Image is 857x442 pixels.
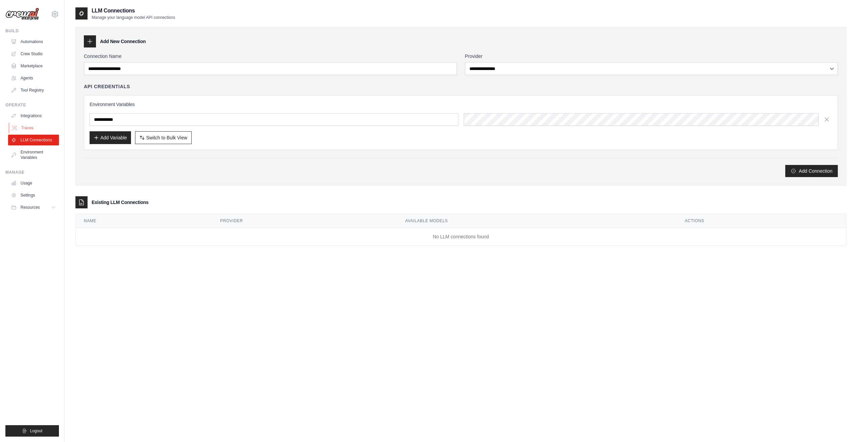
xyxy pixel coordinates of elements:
[8,110,59,121] a: Integrations
[146,134,187,141] span: Switch to Bulk View
[677,214,846,228] th: Actions
[84,83,130,90] h4: API Credentials
[92,7,175,15] h2: LLM Connections
[84,53,457,60] label: Connection Name
[5,8,39,21] img: Logo
[8,135,59,145] a: LLM Connections
[5,28,59,34] div: Build
[8,190,59,201] a: Settings
[92,199,149,206] h3: Existing LLM Connections
[5,102,59,108] div: Operate
[8,73,59,83] a: Agents
[8,147,59,163] a: Environment Variables
[465,53,838,60] label: Provider
[76,228,846,246] td: No LLM connections found
[30,428,42,434] span: Logout
[8,36,59,47] a: Automations
[76,214,212,228] th: Name
[397,214,677,228] th: Available Models
[8,48,59,59] a: Crew Studio
[9,123,60,133] a: Traces
[785,165,838,177] button: Add Connection
[100,38,146,45] h3: Add New Connection
[92,15,175,20] p: Manage your language model API connections
[212,214,397,228] th: Provider
[90,131,131,144] button: Add Variable
[8,178,59,189] a: Usage
[8,85,59,96] a: Tool Registry
[135,131,192,144] button: Switch to Bulk View
[5,425,59,437] button: Logout
[21,205,40,210] span: Resources
[5,170,59,175] div: Manage
[90,101,832,108] h3: Environment Variables
[8,61,59,71] a: Marketplace
[8,202,59,213] button: Resources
